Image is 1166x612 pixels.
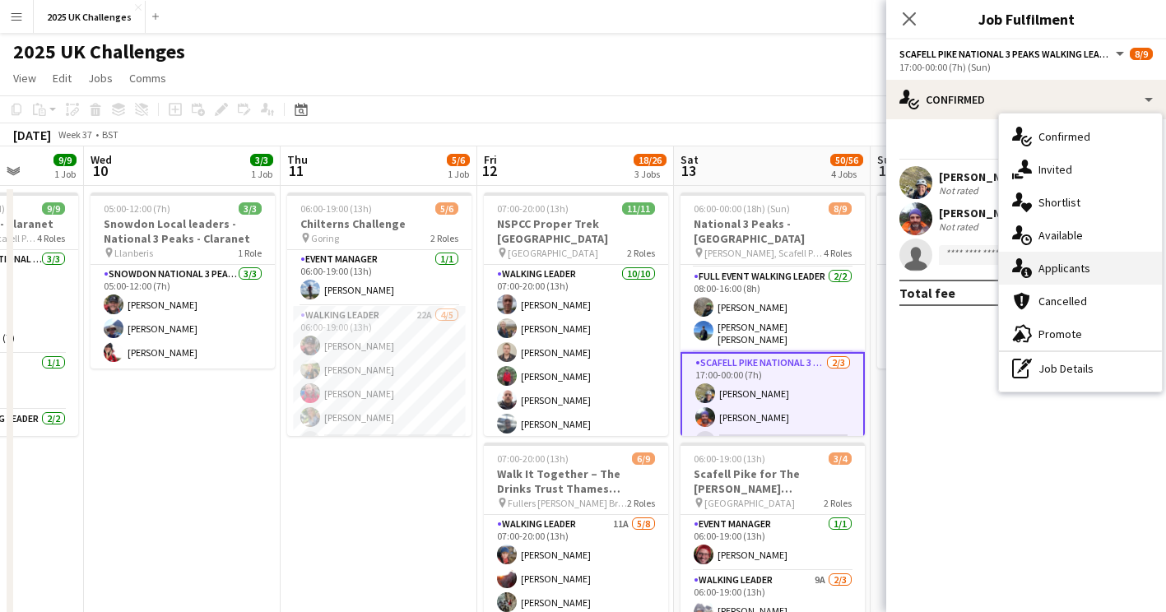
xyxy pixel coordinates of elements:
span: 1 Role [238,247,262,259]
span: 14 [875,161,897,180]
div: Not rated [939,184,982,197]
a: Jobs [81,67,119,89]
div: 1 Job [251,168,272,180]
div: [PERSON_NAME] [939,169,1026,184]
h3: National 3 Peaks - [GEOGRAPHIC_DATA] [681,216,865,246]
span: 3/4 [829,452,852,465]
span: Goring [311,232,339,244]
app-card-role: Full Event Walking Leader2/208:00-16:00 (8h)[PERSON_NAME][PERSON_NAME] [PERSON_NAME] [681,267,865,352]
div: Total fee [899,285,955,301]
span: 12 [481,161,497,180]
div: Confirmed [886,80,1166,119]
span: Jobs [88,71,113,86]
span: 8/9 [829,202,852,215]
div: 4 Jobs [831,168,862,180]
button: Scafell Pike National 3 Peaks Walking Leader [899,48,1127,60]
span: 07:00-20:00 (13h) [497,452,569,465]
app-card-role: Event Manager1/106:00-19:00 (13h)[PERSON_NAME] [681,515,865,571]
app-card-role: Snowdon National 3 Peaks Walking Leader3/305:00-12:00 (7h)[PERSON_NAME][PERSON_NAME][PERSON_NAME] [877,265,1061,369]
div: Promote [999,318,1162,350]
span: 2 Roles [430,232,458,244]
div: Shortlist [999,186,1162,219]
h3: Job Fulfilment [886,8,1166,30]
div: Cancelled [999,285,1162,318]
app-job-card: 06:00-19:00 (13h)5/6Chilterns Challenge Goring2 RolesEvent Manager1/106:00-19:00 (13h)[PERSON_NAM... [287,192,472,436]
span: 06:00-19:00 (13h) [694,452,765,465]
app-card-role: Walking Leader10/1007:00-20:00 (13h)[PERSON_NAME][PERSON_NAME][PERSON_NAME][PERSON_NAME][PERSON_N... [484,265,668,535]
app-card-role: Snowdon National 3 Peaks Walking Leader3/305:00-12:00 (7h)[PERSON_NAME][PERSON_NAME][PERSON_NAME] [91,265,275,369]
span: 13 [678,161,699,180]
span: 06:00-19:00 (13h) [300,202,372,215]
span: 9/9 [53,154,77,166]
span: 8/9 [1130,48,1153,60]
span: Sun [877,152,897,167]
span: Llanberis [114,247,153,259]
app-card-role: Walking Leader22A4/506:00-19:00 (13h)[PERSON_NAME][PERSON_NAME][PERSON_NAME][PERSON_NAME] [287,306,472,457]
app-card-role: Event Manager1/106:00-19:00 (13h)[PERSON_NAME] [287,250,472,306]
span: 6/9 [632,452,655,465]
div: Available [999,219,1162,252]
span: 5/6 [447,154,470,166]
span: [GEOGRAPHIC_DATA] [508,247,598,259]
h3: NSPCC Proper Trek [GEOGRAPHIC_DATA] [484,216,668,246]
span: 2 Roles [627,497,655,509]
span: 9/9 [42,202,65,215]
app-job-card: 07:00-20:00 (13h)11/11NSPCC Proper Trek [GEOGRAPHIC_DATA] [GEOGRAPHIC_DATA]2 RolesWalking Leader1... [484,192,668,436]
span: 18/26 [634,154,667,166]
span: 11 [285,161,308,180]
h1: 2025 UK Challenges [13,39,185,64]
span: 4 Roles [824,247,852,259]
span: 2 Roles [824,497,852,509]
div: Job Details [999,352,1162,385]
h3: Snowdon Local leaders - National 3 Peaks [877,216,1061,246]
app-job-card: 05:00-12:00 (7h)3/3Snowdon Local leaders - National 3 Peaks Llanberis1 RoleSnowdon National 3 Pea... [877,192,1061,369]
div: [PERSON_NAME] [939,206,1026,220]
span: Wed [91,152,112,167]
h3: Snowdon Local leaders - National 3 Peaks - Claranet [91,216,275,246]
span: [GEOGRAPHIC_DATA] [704,497,795,509]
app-job-card: 06:00-00:00 (18h) (Sun)8/9National 3 Peaks - [GEOGRAPHIC_DATA] [PERSON_NAME], Scafell Pike and Sn... [681,192,865,436]
span: 5/6 [435,202,458,215]
span: 11/11 [622,202,655,215]
span: View [13,71,36,86]
span: 07:00-20:00 (13h) [497,202,569,215]
h3: Walk It Together – The Drinks Trust Thames Footpath Challenge [484,466,668,496]
button: 2025 UK Challenges [34,1,146,33]
app-card-role: Scafell Pike National 3 Peaks Walking Leader2/317:00-00:00 (7h)[PERSON_NAME][PERSON_NAME] [681,352,865,459]
h3: Scafell Pike for The [PERSON_NAME] [PERSON_NAME] Trust [681,466,865,496]
span: Fullers [PERSON_NAME] Brewery, [GEOGRAPHIC_DATA] [508,497,627,509]
span: 4 Roles [37,232,65,244]
div: 1 Job [448,168,469,180]
div: Not rated [939,220,982,233]
span: 50/56 [830,154,863,166]
div: Confirmed [999,120,1162,153]
div: 17:00-00:00 (7h) (Sun) [899,61,1153,73]
div: BST [102,128,118,141]
app-job-card: 05:00-12:00 (7h)3/3Snowdon Local leaders - National 3 Peaks - Claranet Llanberis1 RoleSnowdon Nat... [91,192,275,369]
a: View [7,67,43,89]
span: Comms [129,71,166,86]
span: 10 [88,161,112,180]
div: [DATE] [13,127,51,143]
span: Scafell Pike National 3 Peaks Walking Leader [899,48,1113,60]
span: Sat [681,152,699,167]
a: Comms [123,67,173,89]
span: 2 Roles [627,247,655,259]
span: Week 37 [54,128,95,141]
span: 05:00-12:00 (7h) [104,202,170,215]
span: 3/3 [250,154,273,166]
span: Thu [287,152,308,167]
div: Invited [999,153,1162,186]
div: 1 Job [54,168,76,180]
span: Fri [484,152,497,167]
div: Applicants [999,252,1162,285]
span: 06:00-00:00 (18h) (Sun) [694,202,790,215]
a: Edit [46,67,78,89]
h3: Chilterns Challenge [287,216,472,231]
span: [PERSON_NAME], Scafell Pike and Snowdon [704,247,824,259]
